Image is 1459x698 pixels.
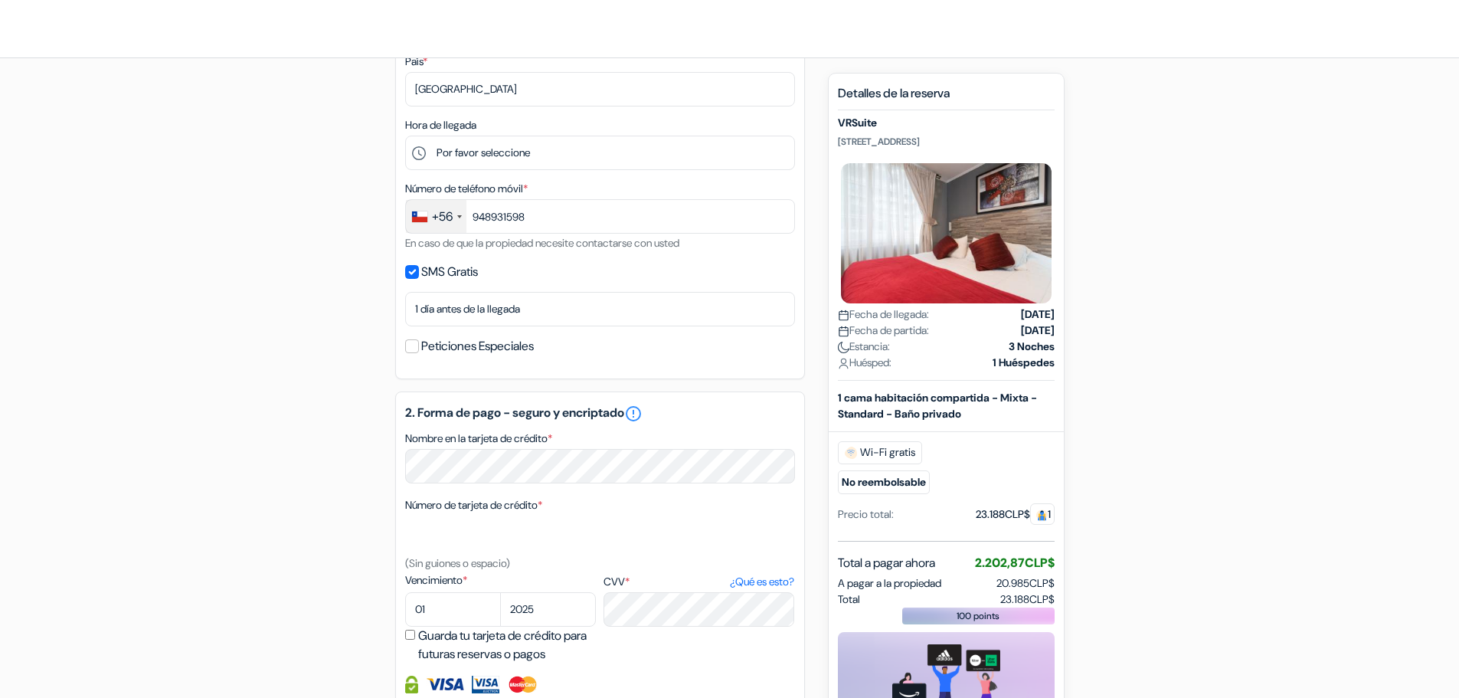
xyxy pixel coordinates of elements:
[1000,591,1055,608] span: 23.188CLP$
[426,676,464,693] img: Visa
[507,676,538,693] img: Master Card
[405,236,679,250] small: En caso de que la propiedad necesite contactarse con usted
[996,576,1055,590] span: 20.985CLP$
[1021,306,1055,323] strong: [DATE]
[838,323,929,339] span: Fecha de partida:
[1009,339,1055,355] strong: 3 Noches
[421,336,534,357] label: Peticiones Especiales
[838,136,1055,148] p: [STREET_ADDRESS]
[405,117,476,133] label: Hora de llegada
[838,441,922,464] span: Wi-Fi gratis
[405,572,596,588] label: Vencimiento
[406,200,466,233] div: Chile: +56
[838,306,929,323] span: Fecha de llegada:
[418,627,600,664] label: Guarda tu tarjeta de crédito para futuras reservas o pagos
[838,310,849,321] img: calendar.svg
[730,574,794,590] a: ¿Qué es esto?
[957,609,999,623] span: 100 points
[405,405,795,423] h5: 2. Forma de pago - seguro y encriptado
[838,355,891,371] span: Huésped:
[838,326,849,337] img: calendar.svg
[472,676,499,693] img: Visa Electron
[624,405,643,423] a: error_outline
[838,470,930,494] small: No reembolsable
[1021,323,1055,339] strong: [DATE]
[405,181,528,197] label: Número de teléfono móvil
[845,447,857,459] img: free_wifi.svg
[838,339,890,355] span: Estancia:
[604,574,794,590] label: CVV
[1030,503,1055,525] span: 1
[993,355,1055,371] strong: 1 Huéspedes
[838,391,1037,421] b: 1 cama habitación compartida - Mixta - Standard - Baño privado
[18,10,189,48] img: Hostales.com
[405,676,418,693] img: Información de la Tarjeta de crédito totalmente protegida y encriptada
[838,116,1055,129] h5: VRSuite
[975,555,1055,571] span: 2.202,87CLP$
[405,54,427,70] label: País
[405,497,542,513] label: Número de tarjeta de crédito
[405,431,552,447] label: Nombre en la tarjeta de crédito
[1036,510,1048,521] img: guest.svg
[838,506,894,523] div: Precio total:
[838,554,935,572] span: Total a pagar ahora
[838,86,1055,110] h5: Detalles de la reserva
[432,208,453,226] div: +56
[838,575,941,591] span: A pagar a la propiedad
[838,591,860,608] span: Total
[976,506,1055,523] div: 23.188CLP$
[838,358,849,369] img: user_icon.svg
[405,199,795,234] input: 2 2123 4567
[405,556,510,570] small: (Sin guiones o espacio)
[421,261,478,283] label: SMS Gratis
[838,342,849,353] img: moon.svg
